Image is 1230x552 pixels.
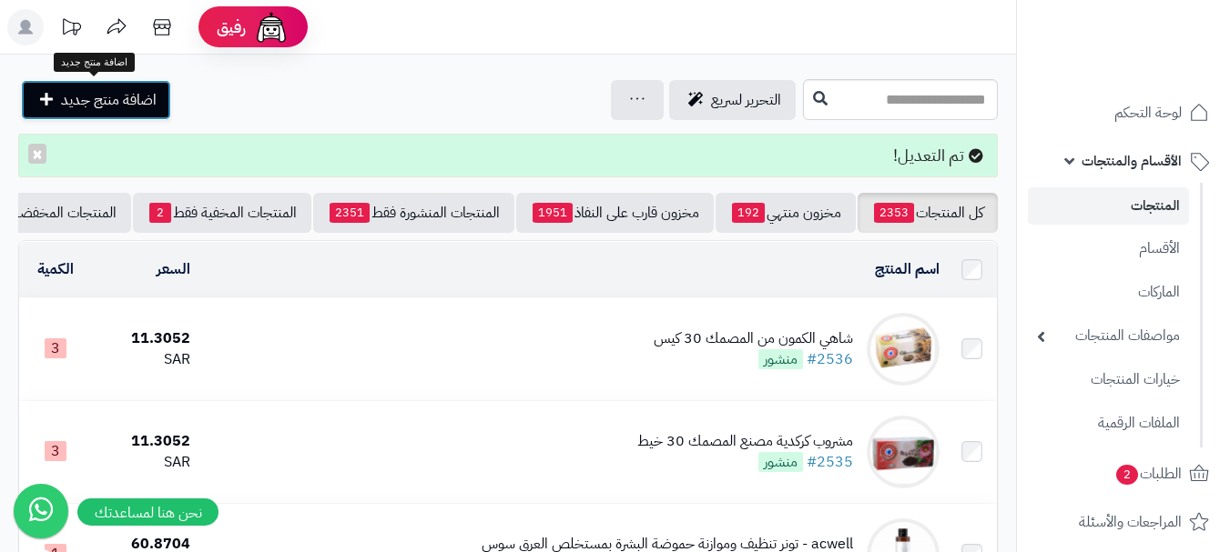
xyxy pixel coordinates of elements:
[1028,404,1189,443] a: الملفات الرقمية
[1114,100,1182,125] span: لوحة التحكم
[1028,360,1189,399] a: خيارات المنتجات
[217,16,246,38] span: رفيق
[313,193,514,233] a: المنتجات المنشورة فقط2351
[54,53,135,73] div: اضافة منتج جديد
[1028,187,1189,225] a: المنتجات
[1028,229,1189,268] a: الأقسام
[1028,316,1189,356] a: مواصفات المنتجات
[253,9,290,45] img: ai-face.png
[867,313,940,386] img: شاهي الكمون من المصمك 30 كيس
[99,452,190,473] div: SAR
[637,431,853,452] div: مشروب كركدية مصنع المصمك 30 خيط
[330,203,370,223] span: 2351
[533,203,573,223] span: 1951
[807,451,853,473] a: #2535
[21,80,171,120] a: اضافة منتج جديد
[28,144,46,164] button: ×
[711,89,781,111] span: التحرير لسريع
[867,416,940,488] img: مشروب كركدية مصنع المصمك 30 خيط
[654,328,853,349] div: شاهي الكمون من المصمك 30 كيس
[99,431,190,452] div: 11.3052
[149,203,171,223] span: 2
[758,452,803,472] span: منشور
[1114,461,1182,487] span: الطلبات
[1106,49,1213,87] img: logo-2.png
[48,9,94,50] a: تحديثات المنصة
[37,258,74,280] a: الكمية
[732,203,765,223] span: 192
[858,193,998,233] a: كل المنتجات2353
[45,338,66,358] span: 3
[807,348,853,370] a: #2536
[1079,509,1182,535] span: المراجعات والأسئلة
[516,193,714,233] a: مخزون قارب على النفاذ1951
[157,258,190,280] a: السعر
[1028,452,1219,496] a: الطلبات2
[758,349,803,369] span: منشور
[99,349,190,370] div: SAR
[1028,273,1189,312] a: الماركات
[716,193,856,233] a: مخزون منتهي192
[875,258,940,280] a: اسم المنتج
[18,134,998,177] div: تم التعديل!
[61,89,157,111] span: اضافة منتج جديد
[1082,148,1182,174] span: الأقسام والمنتجات
[1116,465,1138,485] span: 2
[99,328,190,349] div: 11.3052
[133,193,311,233] a: المنتجات المخفية فقط2
[669,80,796,120] a: التحرير لسريع
[45,441,66,461] span: 3
[874,203,914,223] span: 2353
[1028,500,1219,544] a: المراجعات والأسئلة
[1028,91,1219,135] a: لوحة التحكم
